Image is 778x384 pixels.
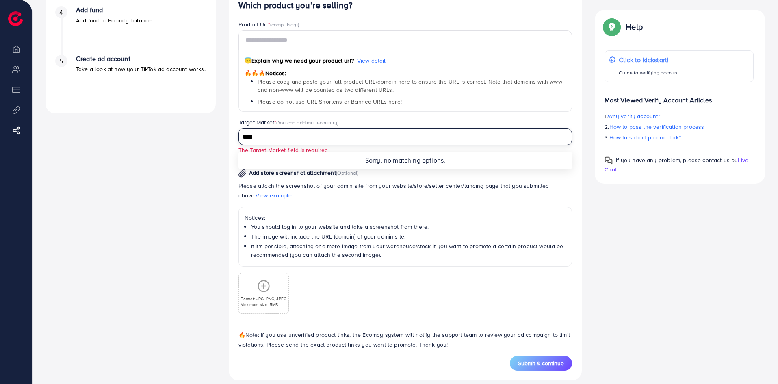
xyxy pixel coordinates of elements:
[608,112,661,120] span: Why verify account?
[276,119,338,126] span: (You can add multi-country)
[245,69,265,77] span: 🔥🔥🔥
[249,169,336,177] span: Add store screenshot attachment
[605,89,754,105] p: Most Viewed Verify Account Articles
[743,347,772,378] iframe: Chat
[605,122,754,132] p: 2.
[605,156,613,165] img: Popup guide
[605,20,619,34] img: Popup guide
[238,128,572,145] div: Search for option
[251,242,566,259] li: If it's possible, attaching one more image from your warehouse/stock if you want to promote a cer...
[46,55,216,104] li: Create ad account
[258,78,562,94] span: Please copy and paste your full product URL/domain here to ensure the URL is correct. Note that d...
[76,15,152,25] p: Add fund to Ecomdy balance
[245,56,251,65] span: 😇
[626,22,643,32] p: Help
[609,123,704,131] span: How to pass the verification process
[258,98,402,106] span: Please do not use URL Shortens or Banned URLs here!
[59,8,63,17] span: 4
[245,56,354,65] span: Explain why we need your product url?
[238,330,572,349] p: Note: If you use unverified product links, the Ecomdy system will notify the support team to revi...
[245,69,286,77] span: Notices:
[238,169,246,178] img: img
[238,331,245,339] span: 🔥
[616,156,738,164] span: If you have any problem, please contact us by
[238,118,339,126] label: Target Market
[270,21,299,28] span: (compulsory)
[251,232,566,241] li: The image will include the URL (domain) of your admin site.
[609,133,681,141] span: How to submit product link?
[241,302,286,307] p: Maximum size: 5MB
[241,296,286,302] p: Format: JPG, PNG, JPEG
[245,213,566,223] p: Notices:
[619,68,679,78] p: Guide to verifying account
[605,111,754,121] p: 1.
[238,0,572,11] h4: Which product you’re selling?
[240,131,562,143] input: Search for option
[518,359,564,367] span: Submit & continue
[76,6,152,14] h4: Add fund
[251,223,566,231] li: You should log in to your website and take a screenshot from there.
[256,191,292,200] span: View example
[46,6,216,55] li: Add fund
[8,11,23,26] img: logo
[619,55,679,65] p: Click to kickstart!
[357,56,386,65] span: View detail
[59,56,63,66] span: 5
[238,181,572,200] p: Please attach the screenshot of your admin site from your website/store/seller center/landing pag...
[238,20,299,28] label: Product Url
[336,169,359,176] span: (Optional)
[238,146,328,154] small: The Target Market field is required
[76,64,206,74] p: Take a look at how your TikTok ad account works.
[238,152,572,169] li: Sorry, no matching options.
[510,356,572,371] button: Submit & continue
[76,55,206,63] h4: Create ad account
[605,132,754,142] p: 3.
